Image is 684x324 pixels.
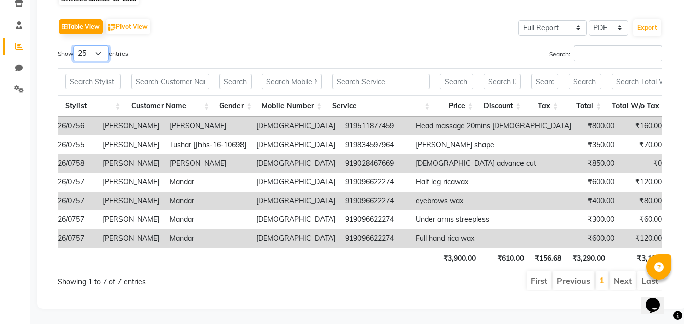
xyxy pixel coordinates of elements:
[619,229,667,248] td: ₹120.00
[165,210,251,229] td: Mandar
[131,74,209,89] input: Search Customer Name
[340,117,411,135] td: 919511877459
[26,173,98,192] td: V/2025-26/0757
[126,95,214,117] th: Customer Name: activate to sort column ascending
[58,45,128,61] label: Show entries
[576,154,619,173] td: ₹850.00
[98,117,165,135] td: [PERSON_NAME]
[484,74,521,89] input: Search Discount
[549,45,662,61] label: Search:
[165,135,251,154] td: Tushar [Jhhs-16-10698]
[340,210,411,229] td: 919096622274
[411,154,576,173] td: [DEMOGRAPHIC_DATA] advance cut
[612,74,667,89] input: Search Total W/o Tax
[411,117,576,135] td: Head massage 20mins [DEMOGRAPHIC_DATA]
[106,19,150,34] button: Pivot View
[411,192,576,210] td: eyebrows wax
[26,117,98,135] td: V/2025-26/0756
[108,24,116,31] img: pivot.png
[251,117,340,135] td: [DEMOGRAPHIC_DATA]
[98,229,165,248] td: [PERSON_NAME]
[576,229,619,248] td: ₹600.00
[214,95,257,117] th: Gender: activate to sort column ascending
[340,229,411,248] td: 919096622274
[98,192,165,210] td: [PERSON_NAME]
[481,248,529,267] th: ₹610.00
[633,19,661,36] button: Export
[411,210,576,229] td: Under arms streepless
[165,229,251,248] td: Mandar
[411,229,576,248] td: Full hand rica wax
[411,135,576,154] td: [PERSON_NAME] shape
[73,45,109,61] select: Showentries
[641,284,674,314] iframe: chat widget
[574,45,662,61] input: Search:
[98,173,165,192] td: [PERSON_NAME]
[576,135,619,154] td: ₹350.00
[564,95,607,117] th: Total: activate to sort column ascending
[98,135,165,154] td: [PERSON_NAME]
[531,74,558,89] input: Search Tax
[619,173,667,192] td: ₹120.00
[610,248,675,267] th: ₹3,133.32
[569,74,601,89] input: Search Total
[340,173,411,192] td: 919096622274
[576,210,619,229] td: ₹300.00
[165,192,251,210] td: Mandar
[251,192,340,210] td: [DEMOGRAPHIC_DATA]
[437,248,481,267] th: ₹3,900.00
[251,135,340,154] td: [DEMOGRAPHIC_DATA]
[26,229,98,248] td: V/2025-26/0757
[26,192,98,210] td: V/2025-26/0757
[340,135,411,154] td: 919834597964
[435,95,478,117] th: Price: activate to sort column ascending
[98,210,165,229] td: [PERSON_NAME]
[607,95,672,117] th: Total W/o Tax: activate to sort column ascending
[619,192,667,210] td: ₹80.00
[340,154,411,173] td: 919028467669
[219,74,252,89] input: Search Gender
[411,173,576,192] td: Half leg ricawax
[529,248,567,267] th: ₹156.68
[165,117,251,135] td: [PERSON_NAME]
[567,248,610,267] th: ₹3,290.00
[251,173,340,192] td: [DEMOGRAPHIC_DATA]
[619,154,667,173] td: ₹0
[251,229,340,248] td: [DEMOGRAPHIC_DATA]
[332,74,430,89] input: Search Service
[251,154,340,173] td: [DEMOGRAPHIC_DATA]
[619,135,667,154] td: ₹70.00
[576,192,619,210] td: ₹400.00
[576,117,619,135] td: ₹800.00
[251,210,340,229] td: [DEMOGRAPHIC_DATA]
[327,95,435,117] th: Service: activate to sort column ascending
[599,275,605,285] a: 1
[619,210,667,229] td: ₹60.00
[26,135,98,154] td: V/2025-26/0755
[165,154,251,173] td: [PERSON_NAME]
[619,117,667,135] td: ₹160.00
[526,95,564,117] th: Tax: activate to sort column ascending
[98,154,165,173] td: [PERSON_NAME]
[65,74,120,89] input: Search Stylist
[262,74,322,89] input: Search Mobile Number
[26,210,98,229] td: V/2025-26/0757
[26,154,98,173] td: V/2025-26/0758
[59,19,103,34] button: Table View
[576,173,619,192] td: ₹600.00
[60,95,126,117] th: Stylist: activate to sort column ascending
[440,74,473,89] input: Search Price
[165,173,251,192] td: Mandar
[58,270,301,287] div: Showing 1 to 7 of 7 entries
[340,192,411,210] td: 919096622274
[257,95,327,117] th: Mobile Number: activate to sort column ascending
[478,95,527,117] th: Discount: activate to sort column ascending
